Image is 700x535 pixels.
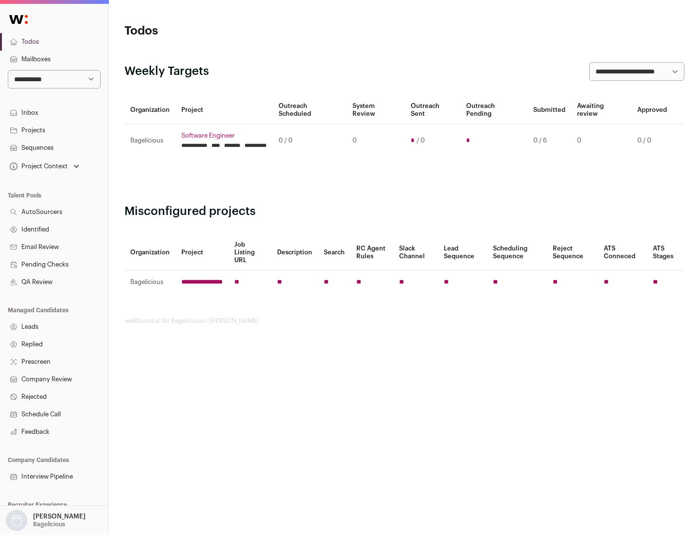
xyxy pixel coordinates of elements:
th: ATS Stages [647,235,684,270]
th: Job Listing URL [228,235,271,270]
img: Wellfound [4,10,33,29]
span: / 0 [417,137,425,144]
footer: wellfound:ai for Bagelicious - [PERSON_NAME] [124,317,684,325]
td: Bagelicious [124,270,175,294]
th: Awaiting review [571,96,631,124]
button: Open dropdown [8,160,81,173]
th: Outreach Sent [405,96,461,124]
th: Organization [124,235,175,270]
td: 0 / 6 [527,124,571,158]
h2: Weekly Targets [124,64,209,79]
td: 0 [347,124,404,158]
th: System Review [347,96,404,124]
th: Project [175,96,273,124]
h2: Misconfigured projects [124,204,684,219]
td: 0 [571,124,631,158]
td: Bagelicious [124,124,175,158]
th: Description [271,235,318,270]
button: Open dropdown [4,510,87,531]
th: Outreach Scheduled [273,96,347,124]
th: ATS Conneced [598,235,647,270]
th: RC Agent Rules [350,235,393,270]
th: Project [175,235,228,270]
a: Software Engineer [181,132,267,140]
th: Submitted [527,96,571,124]
p: [PERSON_NAME] [33,513,86,520]
th: Lead Sequence [438,235,487,270]
td: 0 / 0 [273,124,347,158]
p: Bagelicious [33,520,65,528]
h1: Todos [124,23,311,39]
img: nopic.png [6,510,27,531]
th: Outreach Pending [460,96,527,124]
th: Slack Channel [393,235,438,270]
th: Approved [631,96,673,124]
td: 0 / 0 [631,124,673,158]
div: Project Context [8,162,68,170]
th: Scheduling Sequence [487,235,547,270]
th: Search [318,235,350,270]
th: Organization [124,96,175,124]
th: Reject Sequence [547,235,598,270]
